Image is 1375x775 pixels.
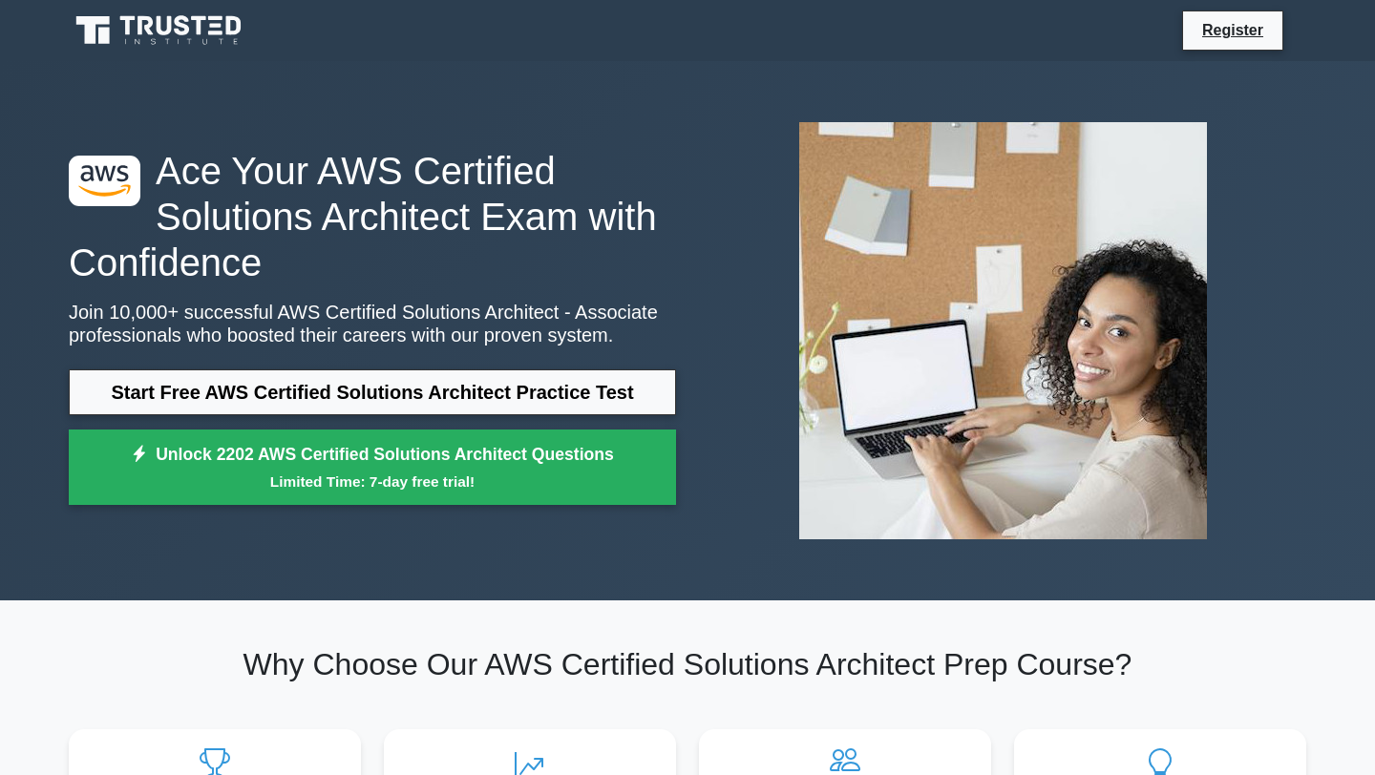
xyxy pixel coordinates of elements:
[1191,18,1275,42] a: Register
[69,646,1306,682] h2: Why Choose Our AWS Certified Solutions Architect Prep Course?
[69,148,676,285] h1: Ace Your AWS Certified Solutions Architect Exam with Confidence
[93,471,652,492] small: Limited Time: 7-day free trial!
[69,301,676,346] p: Join 10,000+ successful AWS Certified Solutions Architect - Associate professionals who boosted t...
[69,369,676,415] a: Start Free AWS Certified Solutions Architect Practice Test
[69,429,676,506] a: Unlock 2202 AWS Certified Solutions Architect QuestionsLimited Time: 7-day free trial!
